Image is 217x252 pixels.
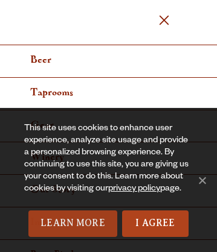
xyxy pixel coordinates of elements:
span: No [196,174,208,186]
a: Learn More [28,210,117,237]
a: I Agree [122,210,189,237]
span: Taprooms [30,88,73,97]
span: Beer [30,55,51,65]
a: privacy policy [108,184,160,194]
a: Menu [158,8,170,34]
div: This site uses cookies to enhance user experience, analyze site usage and provide a personalized ... [24,123,193,210]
